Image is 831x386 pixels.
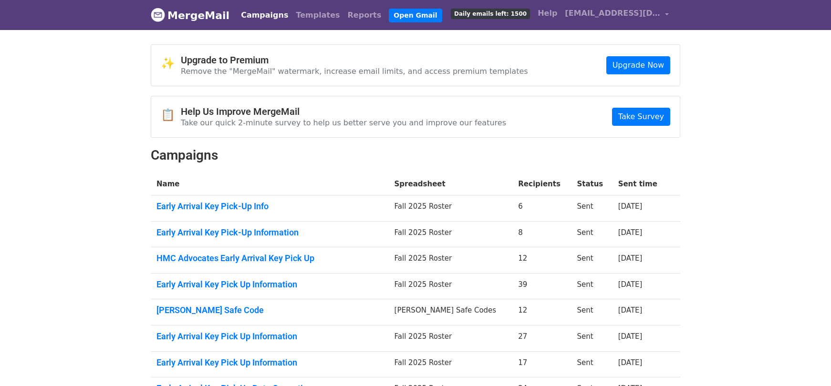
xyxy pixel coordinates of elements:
[512,325,571,352] td: 27
[512,351,571,377] td: 17
[156,201,383,212] a: Early Arrival Key Pick-Up Info
[156,253,383,264] a: HMC Advocates Early Arrival Key Pick Up
[618,202,643,211] a: [DATE]
[237,6,292,25] a: Campaigns
[571,247,612,274] td: Sent
[512,299,571,325] td: 12
[571,299,612,325] td: Sent
[156,305,383,315] a: [PERSON_NAME] Safe Code
[571,351,612,377] td: Sent
[389,351,513,377] td: Fall 2025 Roster
[389,9,442,22] a: Open Gmail
[561,4,673,26] a: [EMAIL_ADDRESS][DOMAIN_NAME]
[571,173,612,195] th: Status
[156,331,383,342] a: Early Arrival Key Pick Up Information
[512,273,571,299] td: 39
[512,247,571,274] td: 12
[571,273,612,299] td: Sent
[151,173,389,195] th: Name
[571,195,612,222] td: Sent
[151,5,229,25] a: MergeMail
[344,6,385,25] a: Reports
[181,54,528,66] h4: Upgrade to Premium
[156,279,383,290] a: Early Arrival Key Pick Up Information
[447,4,534,23] a: Daily emails left: 1500
[512,221,571,247] td: 8
[618,228,643,237] a: [DATE]
[156,357,383,368] a: Early Arrival Key Pick Up Information
[389,195,513,222] td: Fall 2025 Roster
[618,254,643,263] a: [DATE]
[512,173,571,195] th: Recipients
[389,325,513,352] td: Fall 2025 Roster
[618,306,643,315] a: [DATE]
[451,9,530,19] span: Daily emails left: 1500
[181,118,506,128] p: Take our quick 2-minute survey to help us better serve you and improve our features
[389,221,513,247] td: Fall 2025 Roster
[565,8,660,19] span: [EMAIL_ADDRESS][DOMAIN_NAME]
[156,227,383,238] a: Early Arrival Key Pick-Up Information
[612,108,670,126] a: Take Survey
[606,56,670,74] a: Upgrade Now
[389,247,513,274] td: Fall 2025 Roster
[151,147,680,163] h2: Campaigns
[161,57,181,71] span: ✨
[618,280,643,289] a: [DATE]
[151,8,165,22] img: MergeMail logo
[181,66,528,76] p: Remove the "MergeMail" watermark, increase email limits, and access premium templates
[512,195,571,222] td: 6
[389,273,513,299] td: Fall 2025 Roster
[613,173,668,195] th: Sent time
[389,299,513,325] td: [PERSON_NAME] Safe Codes
[618,332,643,341] a: [DATE]
[571,325,612,352] td: Sent
[181,106,506,117] h4: Help Us Improve MergeMail
[618,358,643,367] a: [DATE]
[389,173,513,195] th: Spreadsheet
[571,221,612,247] td: Sent
[534,4,561,23] a: Help
[292,6,343,25] a: Templates
[161,108,181,122] span: 📋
